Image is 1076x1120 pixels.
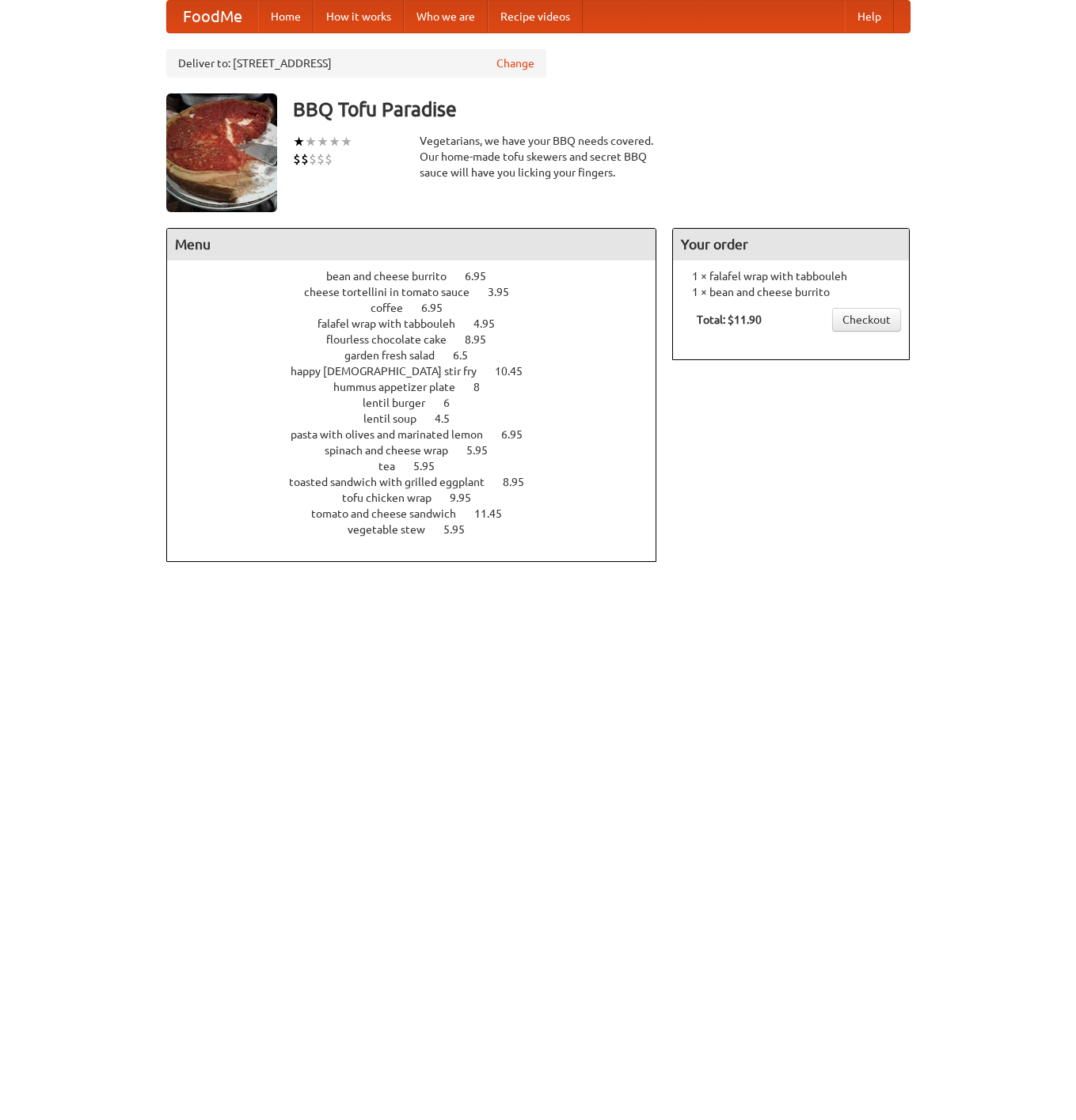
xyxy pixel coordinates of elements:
[317,317,471,330] span: falafel wrap with tabbouleh
[344,349,497,362] a: garden fresh salad 6.5
[443,523,481,536] span: 5.95
[291,428,499,441] span: pasta with olives and marinated lemon
[450,492,487,504] span: 9.95
[342,492,500,504] a: tofu chicken wrap 9.95
[326,270,515,283] a: bean and cheese burrito 6.95
[473,317,511,330] span: 4.95
[333,381,509,393] a: hummus appetizer plate 8
[289,476,500,488] span: toasted sandwich with grilled eggplant
[681,268,901,284] li: 1 × falafel wrap with tabbouleh
[291,365,552,378] a: happy [DEMOGRAPHIC_DATA] stir fry 10.45
[311,507,472,520] span: tomato and cheese sandwich
[317,133,329,150] li: ★
[363,412,479,425] a: lentil soup 4.5
[293,133,305,150] li: ★
[495,365,538,378] span: 10.45
[289,476,553,488] a: toasted sandwich with grilled eggplant 8.95
[325,150,333,168] li: $
[404,1,488,32] a: Who we are
[314,1,404,32] a: How it works
[166,93,277,212] img: angular.jpg
[371,302,419,314] span: coffee
[443,397,466,409] span: 6
[363,412,432,425] span: lentil soup
[167,1,258,32] a: FoodMe
[363,397,479,409] a: lentil burger 6
[488,1,583,32] a: Recipe videos
[340,133,352,150] li: ★
[304,286,538,298] a: cheese tortellini in tomato sauce 3.95
[304,286,485,298] span: cheese tortellini in tomato sauce
[845,1,894,32] a: Help
[501,428,538,441] span: 6.95
[325,444,464,457] span: spinach and cheese wrap
[465,270,502,283] span: 6.95
[697,313,762,326] b: Total: $11.90
[474,507,518,520] span: 11.45
[325,444,517,457] a: spinach and cheese wrap 5.95
[326,333,462,346] span: flourless chocolate cake
[311,507,531,520] a: tomato and cheese sandwich 11.45
[378,460,464,473] a: tea 5.95
[333,381,471,393] span: hummus appetizer plate
[348,523,494,536] a: vegetable stew 5.95
[301,150,309,168] li: $
[413,460,451,473] span: 5.95
[673,229,909,260] h4: Your order
[435,412,466,425] span: 4.5
[466,444,504,457] span: 5.95
[342,492,447,504] span: tofu chicken wrap
[344,349,451,362] span: garden fresh salad
[378,460,411,473] span: tea
[305,133,317,150] li: ★
[363,397,441,409] span: lentil burger
[348,523,441,536] span: vegetable stew
[465,333,502,346] span: 8.95
[317,150,325,168] li: $
[309,150,317,168] li: $
[167,229,656,260] h4: Menu
[326,333,515,346] a: flourless chocolate cake 8.95
[420,133,657,180] div: Vegetarians, we have your BBQ needs covered. Our home-made tofu skewers and secret BBQ sauce will...
[488,286,525,298] span: 3.95
[166,49,546,78] div: Deliver to: [STREET_ADDRESS]
[326,270,462,283] span: bean and cheese burrito
[329,133,340,150] li: ★
[421,302,458,314] span: 6.95
[371,302,472,314] a: coffee 6.95
[293,150,301,168] li: $
[832,308,901,332] a: Checkout
[293,93,911,125] h3: BBQ Tofu Paradise
[453,349,484,362] span: 6.5
[503,476,540,488] span: 8.95
[473,381,496,393] span: 8
[317,317,524,330] a: falafel wrap with tabbouleh 4.95
[291,428,552,441] a: pasta with olives and marinated lemon 6.95
[258,1,314,32] a: Home
[291,365,492,378] span: happy [DEMOGRAPHIC_DATA] stir fry
[496,55,534,71] a: Change
[681,284,901,300] li: 1 × bean and cheese burrito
